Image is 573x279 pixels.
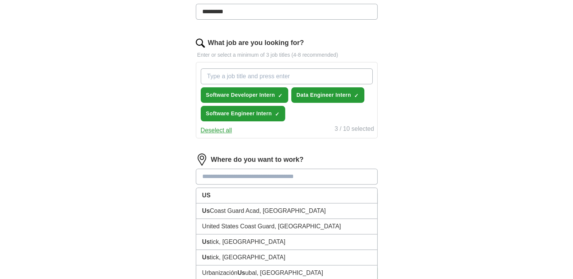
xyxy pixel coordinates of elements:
[196,153,208,166] img: location.png
[196,203,377,219] li: Coast Guard Acad, [GEOGRAPHIC_DATA]
[206,91,275,99] span: Software Developer Intern
[196,219,377,234] li: United States Coast Guard, [GEOGRAPHIC_DATA]
[211,155,304,165] label: Where do you want to work?
[206,110,272,118] span: Software Engineer Intern
[202,192,211,198] strong: US
[278,93,283,99] span: ✓
[237,270,245,276] strong: Us
[202,239,210,245] strong: Us
[208,38,304,48] label: What job are you looking for?
[354,93,359,99] span: ✓
[196,39,205,48] img: search.png
[201,87,288,103] button: Software Developer Intern✓
[196,51,378,59] p: Enter or select a minimum of 3 job titles (4-8 recommended)
[334,124,374,135] div: 3 / 10 selected
[196,250,377,265] li: tick, [GEOGRAPHIC_DATA]
[202,254,210,260] strong: Us
[201,106,285,121] button: Software Engineer Intern✓
[196,234,377,250] li: tick, [GEOGRAPHIC_DATA]
[297,91,351,99] span: Data Engineer Intern
[201,68,373,84] input: Type a job title and press enter
[275,111,279,117] span: ✓
[202,208,210,214] strong: Us
[201,126,232,135] button: Deselect all
[291,87,364,103] button: Data Engineer Intern✓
